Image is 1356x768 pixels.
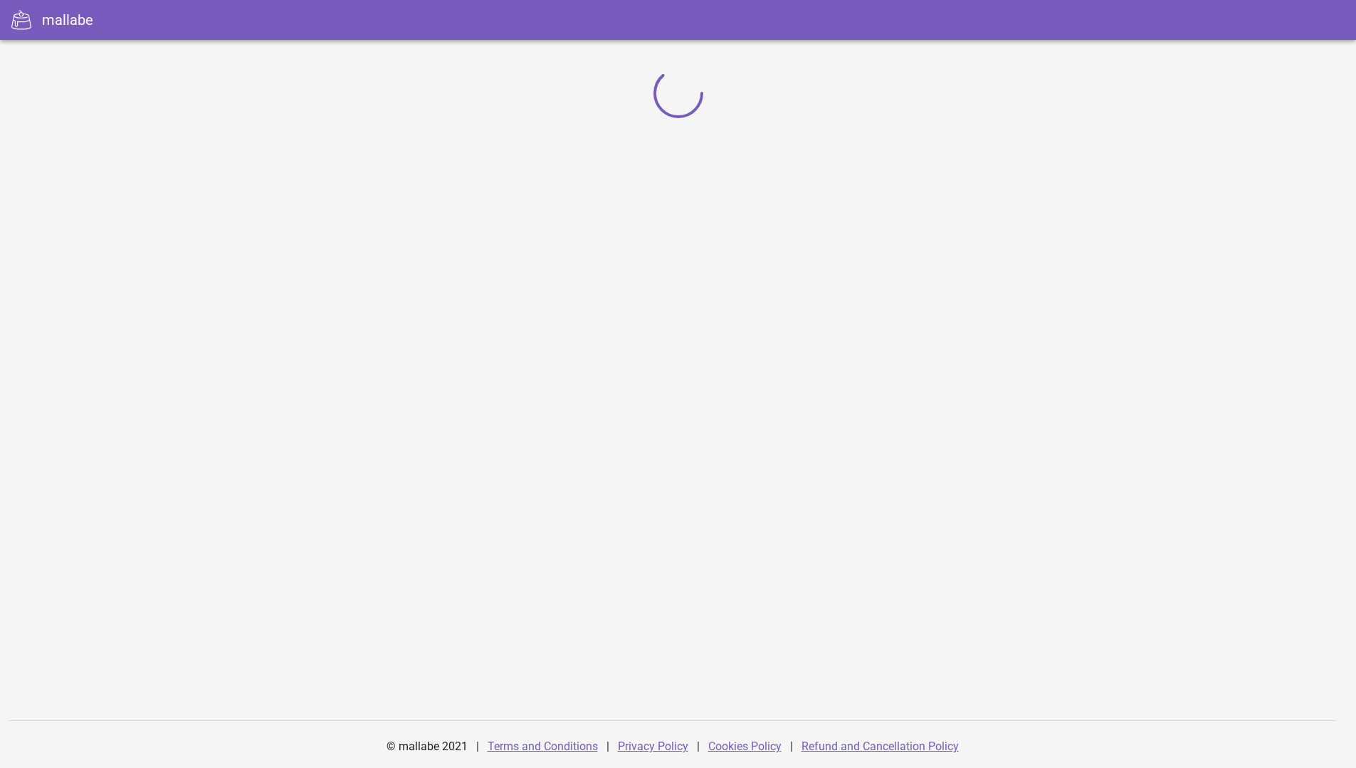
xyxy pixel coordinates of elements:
[488,740,598,753] a: Terms and Conditions
[378,730,476,764] div: © mallabe 2021
[476,730,479,764] div: |
[618,740,688,753] a: Privacy Policy
[708,740,782,753] a: Cookies Policy
[801,740,959,753] a: Refund and Cancellation Policy
[697,730,700,764] div: |
[790,730,793,764] div: |
[606,730,609,764] div: |
[42,9,93,31] div: mallabe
